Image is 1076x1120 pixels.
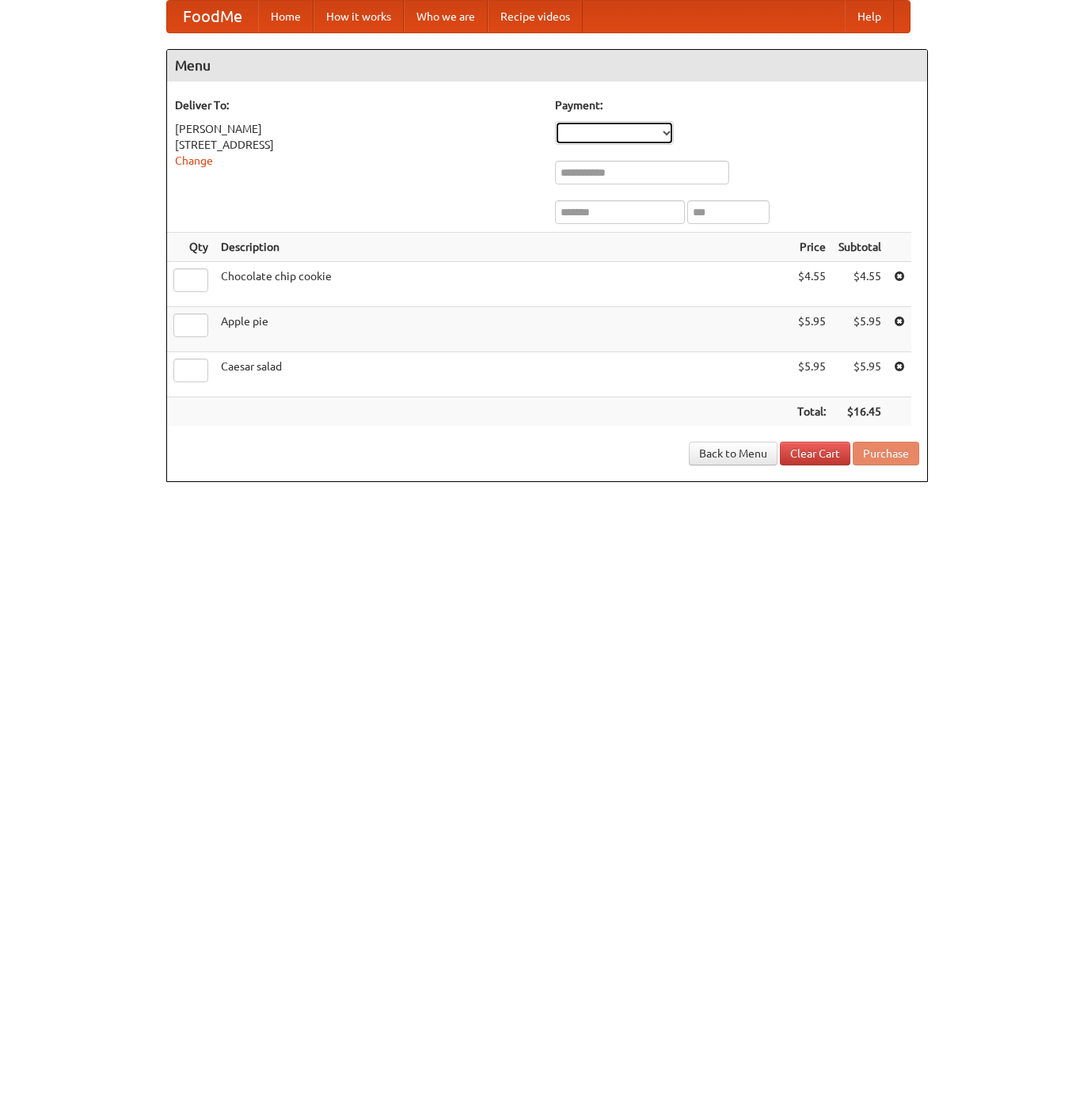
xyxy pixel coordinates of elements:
a: Back to Menu [689,442,778,465]
a: How it works [314,1,404,32]
div: [STREET_ADDRESS] [175,137,539,153]
th: Qty [167,233,215,262]
a: Change [175,154,213,167]
a: Help [845,1,894,32]
button: Purchase [853,442,919,465]
h4: Menu [167,50,927,82]
a: Clear Cart [780,442,850,465]
td: $5.95 [832,307,888,352]
th: Price [791,233,832,262]
h5: Deliver To: [175,97,539,113]
td: Apple pie [215,307,791,352]
a: Home [258,1,314,32]
th: $16.45 [832,397,888,427]
td: Chocolate chip cookie [215,262,791,307]
a: Who we are [404,1,488,32]
th: Total: [791,397,832,427]
th: Description [215,233,791,262]
a: Recipe videos [488,1,583,32]
th: Subtotal [832,233,888,262]
td: Caesar salad [215,352,791,397]
td: $5.95 [832,352,888,397]
div: [PERSON_NAME] [175,121,539,137]
td: $5.95 [791,352,832,397]
a: FoodMe [167,1,258,32]
td: $4.55 [791,262,832,307]
td: $5.95 [791,307,832,352]
td: $4.55 [832,262,888,307]
h5: Payment: [555,97,919,113]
